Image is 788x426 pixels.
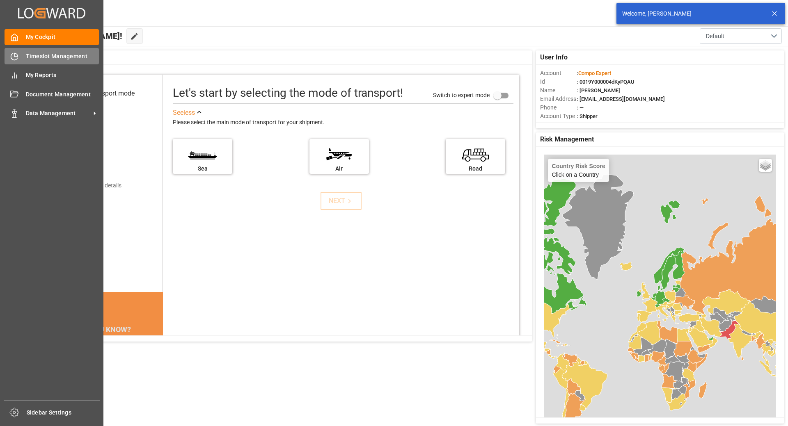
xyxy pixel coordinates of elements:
span: Switch to expert mode [433,91,490,98]
a: Timeslot Management [5,48,99,64]
span: Risk Management [540,134,594,144]
span: My Reports [26,71,99,80]
span: Document Management [26,90,99,99]
span: Sidebar Settings [27,408,100,417]
button: open menu [700,28,782,44]
span: Account [540,69,577,77]
div: Air [314,164,365,173]
span: Default [706,32,724,41]
span: Account Type [540,112,577,121]
span: : [577,70,611,76]
span: Timeslot Management [26,52,99,61]
span: User Info [540,52,568,62]
span: Id [540,77,577,86]
span: : — [577,105,584,111]
div: Sea [177,164,228,173]
span: : Shipper [577,113,598,119]
div: See less [173,108,195,118]
div: Let's start by selecting the mode of transport! [173,84,403,102]
span: Email Address [540,95,577,103]
div: Road [450,164,501,173]
span: Data Management [26,109,91,118]
div: DID YOU KNOW? [44,321,163,338]
button: NEXT [321,192,362,210]
div: Click on a Country [552,163,605,178]
span: Hello [PERSON_NAME]! [34,28,122,44]
span: My Cockpit [26,33,99,41]
div: NEXT [329,196,354,206]
div: Welcome, [PERSON_NAME] [622,9,763,18]
div: Please select the main mode of transport for your shipment. [173,118,513,128]
span: : [EMAIL_ADDRESS][DOMAIN_NAME] [577,96,665,102]
h4: Country Risk Score [552,163,605,169]
a: Layers [759,159,772,172]
span: Phone [540,103,577,112]
span: Compo Expert [578,70,611,76]
a: My Cockpit [5,29,99,45]
span: : 0019Y000004dKyPQAU [577,79,635,85]
span: : [PERSON_NAME] [577,87,620,93]
span: Name [540,86,577,95]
